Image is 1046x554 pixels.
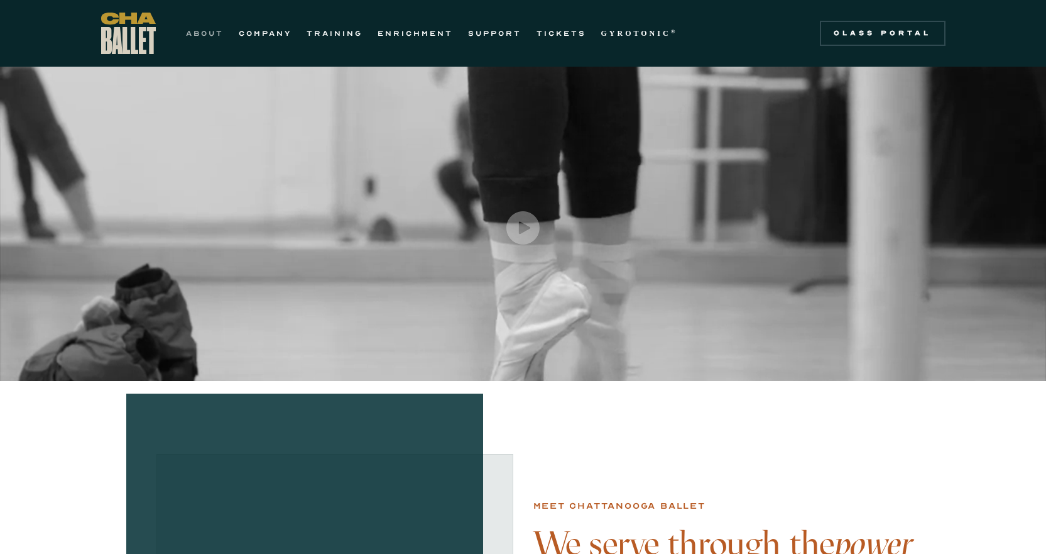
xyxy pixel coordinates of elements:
[307,26,362,41] a: TRAINING
[820,21,945,46] a: Class Portal
[671,28,678,35] sup: ®
[601,29,671,38] strong: GYROTONIC
[239,26,291,41] a: COMPANY
[537,26,586,41] a: TICKETS
[468,26,521,41] a: SUPPORT
[186,26,224,41] a: ABOUT
[601,26,678,41] a: GYROTONIC®
[378,26,453,41] a: ENRICHMENT
[827,28,938,38] div: Class Portal
[101,13,156,54] a: home
[533,499,706,514] div: Meet chattanooga ballet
